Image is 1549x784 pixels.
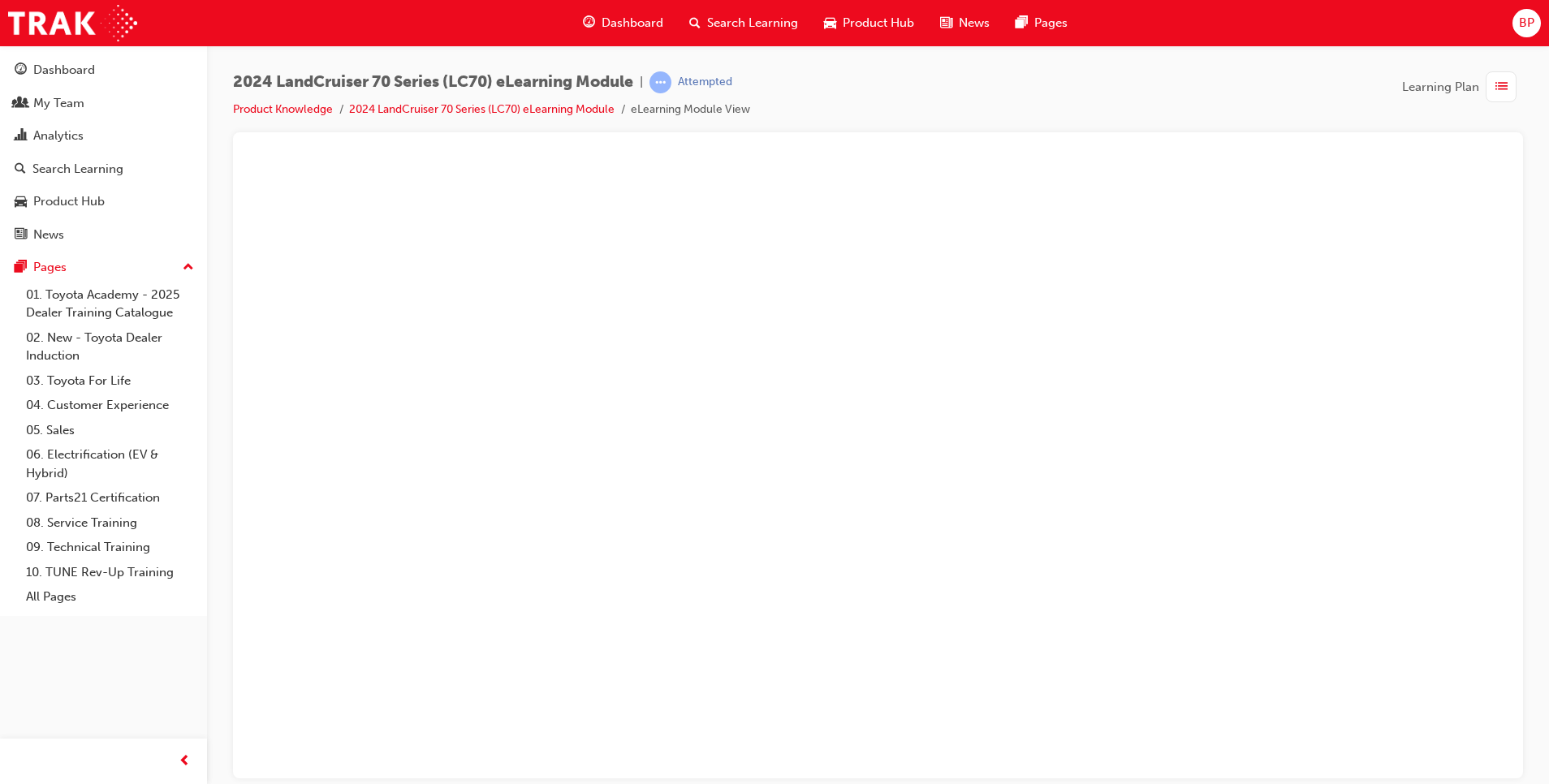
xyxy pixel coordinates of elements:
button: Pages [6,252,201,282]
span: chart-icon [15,129,27,144]
a: All Pages [19,584,201,610]
span: car-icon [15,195,27,209]
div: Pages [33,258,67,277]
span: pages-icon [15,261,27,275]
span: guage-icon [15,63,27,78]
span: search-icon [15,162,26,177]
a: 04. Customer Experience [19,393,201,418]
a: 02. New - Toyota Dealer Induction [19,325,201,368]
span: | [640,73,643,92]
span: Dashboard [602,14,663,32]
div: Product Hub [33,192,105,211]
a: Search Learning [6,154,201,184]
a: news-iconNews [927,6,1003,40]
a: 09. Technical Training [19,535,201,560]
button: Learning Plan [1402,71,1523,102]
img: Trak [8,5,137,41]
span: Search Learning [707,14,798,32]
span: BP [1519,14,1534,32]
a: Dashboard [6,55,201,85]
span: prev-icon [179,752,191,772]
a: guage-iconDashboard [570,6,676,40]
a: 07. Parts21 Certification [19,485,201,510]
a: 05. Sales [19,418,201,443]
span: search-icon [689,13,701,33]
li: eLearning Module View [631,101,750,119]
div: News [33,226,64,244]
span: list-icon [1495,77,1508,97]
a: Product Knowledge [233,102,333,116]
span: news-icon [940,13,952,33]
div: Attempted [678,75,732,90]
a: pages-iconPages [1003,6,1081,40]
span: news-icon [15,228,27,243]
span: guage-icon [583,13,595,33]
span: car-icon [824,13,836,33]
div: My Team [33,94,84,113]
a: 2024 LandCruiser 70 Series (LC70) eLearning Module [349,102,615,116]
span: learningRecordVerb_ATTEMPT-icon [649,71,671,93]
a: search-iconSearch Learning [676,6,811,40]
a: 10. TUNE Rev-Up Training [19,560,201,585]
a: 03. Toyota For Life [19,368,201,394]
span: Pages [1034,14,1068,32]
a: car-iconProduct Hub [811,6,927,40]
span: 2024 LandCruiser 70 Series (LC70) eLearning Module [233,73,633,92]
a: 08. Service Training [19,510,201,536]
span: pages-icon [1016,13,1028,33]
a: Analytics [6,121,201,151]
span: Product Hub [843,14,914,32]
button: DashboardMy TeamAnalyticsSearch LearningProduct HubNews [6,52,201,252]
a: News [6,220,201,250]
a: My Team [6,88,201,118]
div: Dashboard [33,61,95,80]
a: Product Hub [6,187,201,217]
div: Analytics [33,127,84,145]
a: 06. Electrification (EV & Hybrid) [19,442,201,485]
a: 01. Toyota Academy - 2025 Dealer Training Catalogue [19,282,201,325]
span: up-icon [183,257,194,278]
span: Learning Plan [1402,78,1479,97]
span: people-icon [15,97,27,111]
span: News [959,14,990,32]
button: BP [1512,9,1541,37]
div: Search Learning [32,160,123,179]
